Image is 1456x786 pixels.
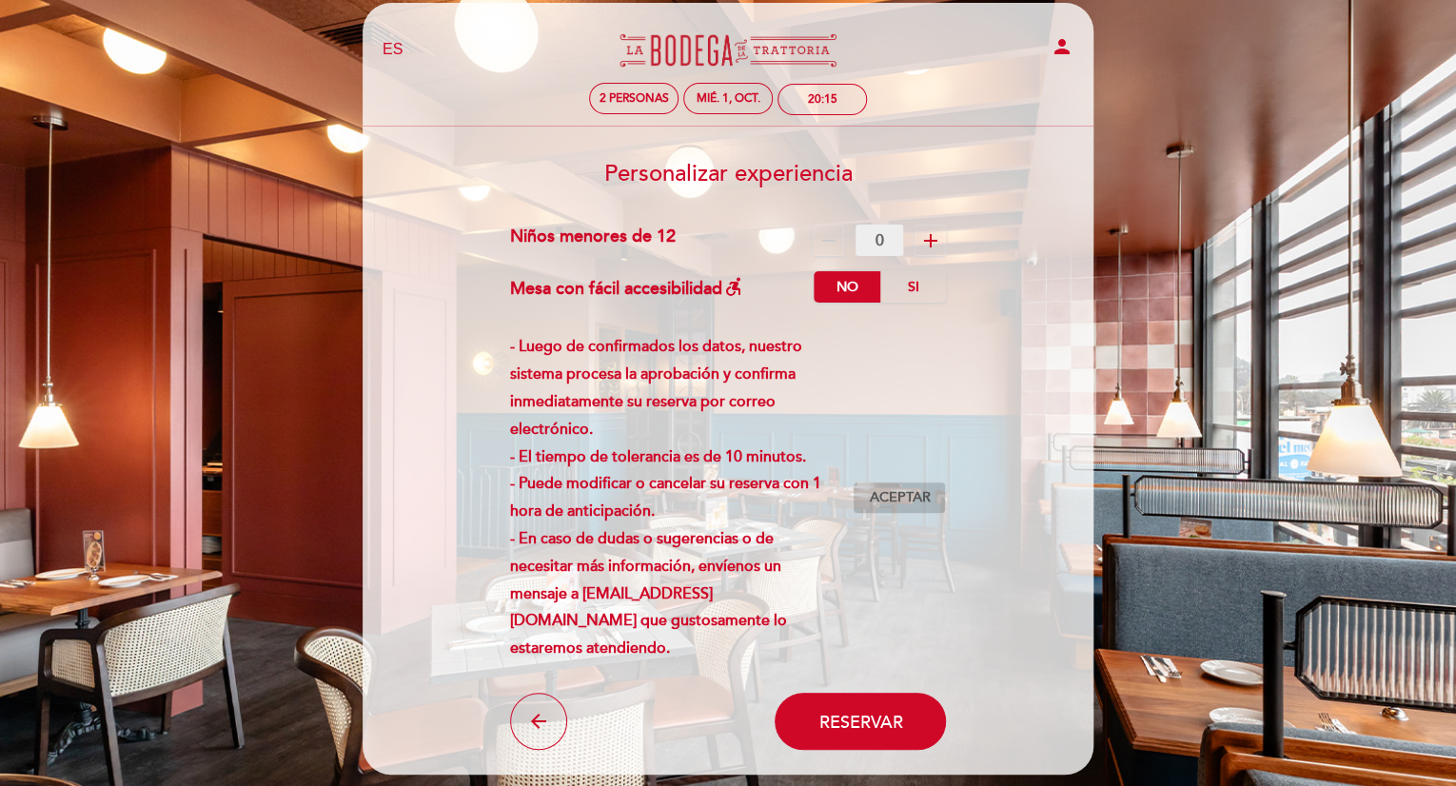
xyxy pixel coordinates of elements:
span: 2 personas [600,91,669,106]
span: Reservar [818,711,902,732]
span: Personalizar experiencia [604,160,853,187]
i: arrow_back [527,710,550,733]
span: Aceptar [869,488,930,508]
button: person [1051,35,1073,65]
div: mié. 1, oct. [697,91,760,106]
div: Mesa con fácil accesibilidad [510,271,745,303]
div: 20:15 [808,92,837,107]
a: La Bodega de la Trattoria - Aviación [609,24,847,76]
button: Reservar [775,693,946,750]
button: arrow_back [510,693,567,750]
button: Aceptar [853,481,946,514]
i: accessible_forward [722,275,745,298]
i: remove [817,229,840,252]
label: Si [879,271,946,303]
i: add [919,229,942,252]
div: - Luego de confirmados los datos, nuestro sistema procesa la aprobación y confirma inmediatamente... [510,333,854,662]
div: Niños menores de 12 [510,225,676,256]
i: person [1051,35,1073,58]
label: No [814,271,880,303]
